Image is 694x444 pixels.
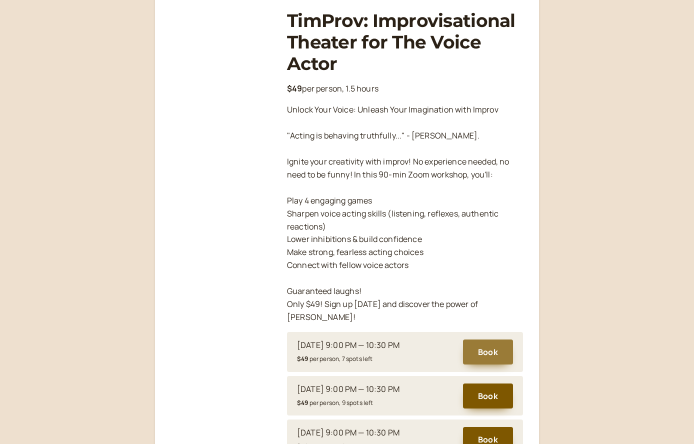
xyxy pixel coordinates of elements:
[297,398,373,407] small: per person, 9 spots left
[287,83,302,94] b: $49
[297,426,399,439] div: [DATE] 9:00 PM — 10:30 PM
[297,339,399,352] div: [DATE] 9:00 PM — 10:30 PM
[463,339,513,364] button: Book
[287,10,523,75] h1: TimProv: Improvisational Theater for The Voice Actor
[287,103,523,323] p: Unlock Your Voice: Unleash Your Imagination with Improv "Acting is behaving truthfully..." - [PER...
[297,383,399,396] div: [DATE] 9:00 PM — 10:30 PM
[287,82,523,95] p: per person, 1.5 hours
[297,354,373,363] small: per person, 7 spots left
[297,354,308,363] b: $49
[297,398,308,407] b: $49
[463,383,513,408] button: Book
